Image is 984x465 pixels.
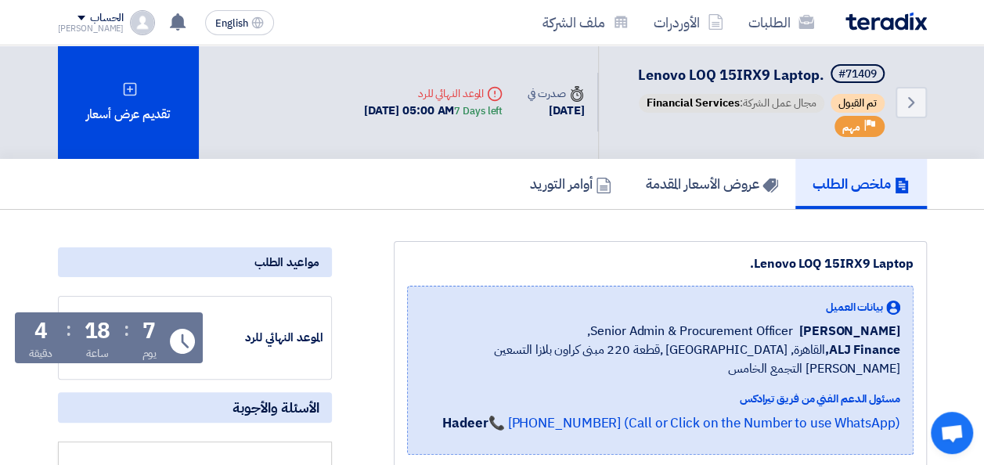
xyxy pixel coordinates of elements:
[454,103,503,119] div: 7 Days left
[90,12,124,25] div: الحساب
[638,64,824,85] span: Lenovo LOQ 15IRX9 Laptop.
[636,64,888,86] h5: Lenovo LOQ 15IRX9 Laptop.
[442,413,488,433] strong: Hadeer
[647,95,740,111] span: Financial Services
[831,94,885,113] span: تم القبول
[528,85,584,102] div: صدرت في
[528,102,584,120] div: [DATE]
[513,159,629,209] a: أوامر التوريد
[215,18,248,29] span: English
[407,254,914,273] div: Lenovo LOQ 15IRX9 Laptop.
[85,320,111,342] div: 18
[826,299,883,315] span: بيانات العميل
[795,159,927,209] a: ملخص الطلب
[931,412,973,454] div: Open chat
[142,345,157,362] div: يوم
[587,322,793,341] span: Senior Admin & Procurement Officer,
[29,345,53,362] div: دقيقة
[58,24,124,33] div: [PERSON_NAME]
[530,175,611,193] h5: أوامر التوريد
[629,159,795,209] a: عروض الأسعار المقدمة
[130,10,155,35] img: profile_test.png
[845,13,927,31] img: Teradix logo
[232,398,319,416] span: الأسئلة والأجوبة
[58,45,199,159] div: تقديم عرض أسعار
[86,345,109,362] div: ساعة
[364,85,503,102] div: الموعد النهائي للرد
[66,315,71,344] div: :
[639,94,824,113] span: مجال عمل الشركة:
[58,247,332,277] div: مواعيد الطلب
[205,10,274,35] button: English
[142,320,156,342] div: 7
[420,341,900,378] span: القاهرة, [GEOGRAPHIC_DATA] ,قطعة 220 مبنى كراون بلازا التسعين [PERSON_NAME] التجمع الخامس
[736,4,827,41] a: الطلبات
[825,341,900,359] b: ALJ Finance,
[641,4,736,41] a: الأوردرات
[420,391,900,407] div: مسئول الدعم الفني من فريق تيرادكس
[206,329,323,347] div: الموعد النهائي للرد
[488,413,900,433] a: 📞 [PHONE_NUMBER] (Call or Click on the Number to use WhatsApp)
[842,120,860,135] span: مهم
[530,4,641,41] a: ملف الشركة
[799,322,900,341] span: [PERSON_NAME]
[34,320,48,342] div: 4
[838,69,877,80] div: #71409
[124,315,129,344] div: :
[364,102,503,120] div: [DATE] 05:00 AM
[646,175,778,193] h5: عروض الأسعار المقدمة
[813,175,910,193] h5: ملخص الطلب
